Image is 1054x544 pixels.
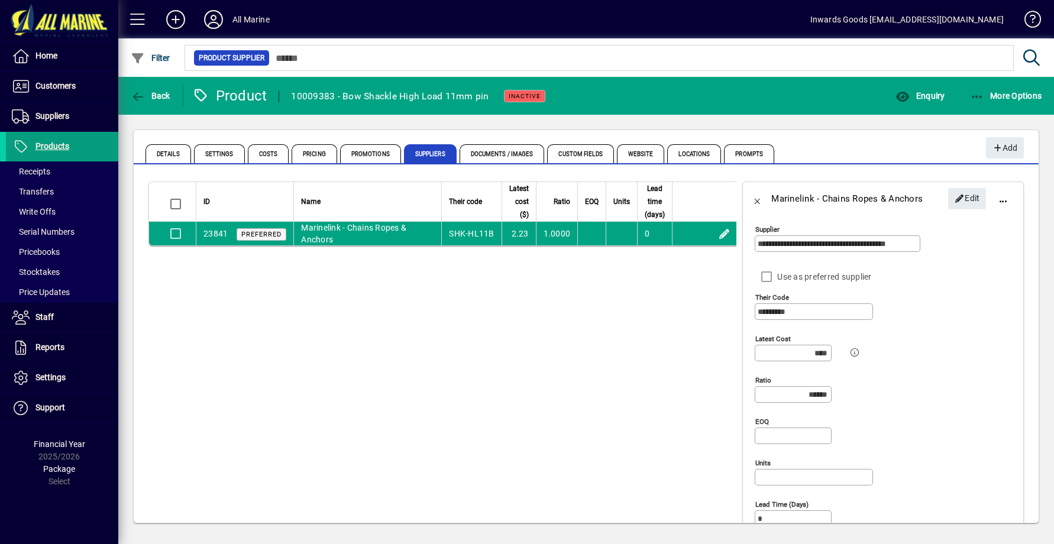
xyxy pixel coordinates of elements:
span: Suppliers [404,144,457,163]
div: Product [192,86,267,105]
div: 23841 [203,228,228,240]
mat-label: EOQ [755,417,769,426]
div: Marinelink - Chains Ropes & Anchors [771,189,923,208]
span: Customers [35,81,76,90]
a: Reports [6,333,118,362]
a: Staff [6,303,118,332]
span: Details [146,144,191,163]
span: Documents / Images [460,144,545,163]
span: Edit [955,189,980,208]
td: SHK-HL11B [441,222,501,245]
span: Serial Numbers [12,227,75,237]
span: Settings [194,144,245,163]
button: Add [986,137,1024,158]
button: More options [989,184,1017,213]
td: Marinelink - Chains Ropes & Anchors [293,222,441,245]
mat-label: Latest cost [755,335,791,343]
a: Price Updates [6,282,118,302]
a: Receipts [6,161,118,182]
span: Stocktakes [12,267,60,277]
span: Filter [131,53,170,63]
mat-label: Their code [755,293,789,302]
a: Serial Numbers [6,222,118,242]
td: 0 [637,222,672,245]
span: Latest cost ($) [509,182,529,221]
span: Settings [35,373,66,382]
span: Units [613,195,630,208]
span: Promotions [340,144,401,163]
span: Home [35,51,57,60]
td: 2.23 [502,222,536,245]
a: Settings [6,363,118,393]
a: Support [6,393,118,423]
button: Edit [715,224,734,243]
span: Package [43,464,75,474]
span: ID [203,195,210,208]
span: Their code [449,195,482,208]
a: Knowledge Base [1016,2,1039,41]
a: Suppliers [6,102,118,131]
span: More Options [970,91,1042,101]
div: 10009383 - Bow Shackle High Load 11mm pin [291,87,489,106]
span: Staff [35,312,54,322]
td: 1.0000 [536,222,578,245]
span: Preferred [241,231,282,238]
span: Back [131,91,170,101]
span: Support [35,403,65,412]
app-page-header-button: Back [118,85,183,106]
a: Write Offs [6,202,118,222]
span: Financial Year [34,439,85,449]
button: Profile [195,9,232,30]
span: Reports [35,342,64,352]
button: Enquiry [893,85,948,106]
span: Inactive [509,92,541,100]
span: Add [992,138,1017,158]
button: Back [743,184,771,213]
a: Transfers [6,182,118,202]
a: Pricebooks [6,242,118,262]
span: Website [617,144,665,163]
span: Price Updates [12,287,70,297]
div: Inwards Goods [EMAIL_ADDRESS][DOMAIN_NAME] [810,10,1004,29]
span: Name [301,195,321,208]
span: Custom Fields [547,144,613,163]
mat-label: Supplier [755,225,780,234]
span: Suppliers [35,111,69,121]
span: Transfers [12,187,54,196]
mat-label: Units [755,459,771,467]
span: Receipts [12,167,50,176]
span: EOQ [585,195,599,208]
span: Write Offs [12,207,56,216]
span: Locations [667,144,721,163]
span: Costs [248,144,289,163]
button: Add [157,9,195,30]
span: Enquiry [895,91,945,101]
span: Pricebooks [12,247,60,257]
div: All Marine [232,10,270,29]
span: Prompts [724,144,774,163]
a: Home [6,41,118,71]
span: Pricing [292,144,337,163]
button: Filter [128,47,173,69]
button: Edit [948,188,986,209]
span: Product Supplier [199,52,264,64]
button: More Options [967,85,1045,106]
mat-label: Ratio [755,376,771,384]
span: Ratio [554,195,570,208]
button: Back [128,85,173,106]
mat-label: Lead time (days) [755,500,809,509]
a: Stocktakes [6,262,118,282]
span: Products [35,141,69,151]
a: Customers [6,72,118,101]
span: Lead time (days) [645,182,665,221]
